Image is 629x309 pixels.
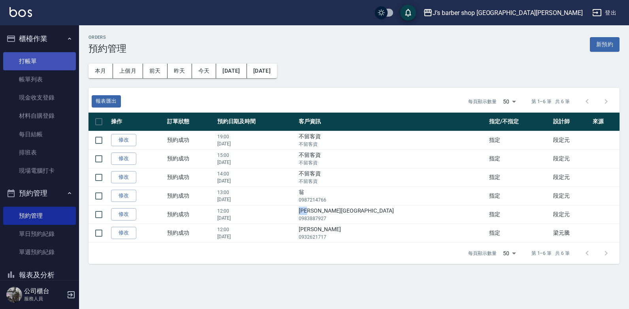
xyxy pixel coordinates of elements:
td: 梁元騰 [551,224,591,242]
a: 排班表 [3,143,76,162]
td: 指定 [487,224,552,242]
a: 修改 [111,190,136,202]
div: J’s barber shop [GEOGRAPHIC_DATA][PERSON_NAME] [433,8,583,18]
p: 12:00 [217,226,295,233]
th: 客戶資訊 [297,113,487,131]
p: 服務人員 [24,295,64,302]
p: 13:00 [217,189,295,196]
a: 預約管理 [3,207,76,225]
td: 指定 [487,131,552,149]
button: 本月 [89,64,113,78]
td: 預約成功 [165,168,215,187]
td: [PERSON_NAME][GEOGRAPHIC_DATA] [297,205,487,224]
button: 報表及分析 [3,265,76,285]
td: 段定元 [551,149,591,168]
p: 不留客資 [299,141,485,148]
button: 新預約 [590,37,620,52]
button: 櫃檯作業 [3,28,76,49]
td: 指定 [487,187,552,205]
div: 50 [500,91,519,112]
p: [DATE] [217,196,295,203]
a: 帳單列表 [3,70,76,89]
h5: 公司櫃台 [24,287,64,295]
button: 預約管理 [3,183,76,203]
p: 不留客資 [299,159,485,166]
p: 14:00 [217,170,295,177]
p: 15:00 [217,152,295,159]
button: [DATE] [247,64,277,78]
td: 指定 [487,168,552,187]
th: 來源 [591,113,620,131]
p: 每頁顯示數量 [468,98,497,105]
th: 指定/不指定 [487,113,552,131]
button: 報表匯出 [92,95,121,107]
td: 預約成功 [165,131,215,149]
td: 不留客資 [297,149,487,168]
td: 預約成功 [165,205,215,224]
p: 不留客資 [299,178,485,185]
p: [DATE] [217,215,295,222]
a: 修改 [111,227,136,239]
td: 段定元 [551,131,591,149]
td: 不留客資 [297,131,487,149]
p: 0932621717 [299,234,485,241]
td: 段定元 [551,168,591,187]
a: 修改 [111,134,136,146]
th: 訂單狀態 [165,113,215,131]
th: 預約日期及時間 [215,113,297,131]
p: [DATE] [217,159,295,166]
a: 每日結帳 [3,125,76,143]
div: 50 [500,243,519,264]
td: 翁 [297,187,487,205]
a: 打帳單 [3,52,76,70]
p: 第 1–6 筆 共 6 筆 [531,250,570,257]
p: [DATE] [217,177,295,185]
a: 單日預約紀錄 [3,225,76,243]
th: 設計師 [551,113,591,131]
td: 段定元 [551,187,591,205]
td: [PERSON_NAME] [297,224,487,242]
p: 12:00 [217,207,295,215]
a: 材料自購登錄 [3,107,76,125]
button: J’s barber shop [GEOGRAPHIC_DATA][PERSON_NAME] [420,5,586,21]
h2: Orders [89,35,126,40]
p: 第 1–6 筆 共 6 筆 [531,98,570,105]
a: 現金收支登錄 [3,89,76,107]
button: 今天 [192,64,217,78]
button: 前天 [143,64,168,78]
td: 不留客資 [297,168,487,187]
a: 新預約 [590,40,620,48]
button: [DATE] [216,64,247,78]
p: 每頁顯示數量 [468,250,497,257]
p: 0983887927 [299,215,485,222]
a: 修改 [111,153,136,165]
button: save [400,5,416,21]
h3: 預約管理 [89,43,126,54]
a: 修改 [111,208,136,220]
td: 指定 [487,149,552,168]
button: 上個月 [113,64,143,78]
th: 操作 [109,113,165,131]
img: Logo [9,7,32,17]
p: 19:00 [217,133,295,140]
a: 修改 [111,171,136,183]
button: 昨天 [168,64,192,78]
p: 0987214766 [299,196,485,203]
td: 指定 [487,205,552,224]
td: 預約成功 [165,149,215,168]
a: 現場電腦打卡 [3,162,76,180]
button: 登出 [589,6,620,20]
p: [DATE] [217,140,295,147]
td: 預約成功 [165,224,215,242]
td: 預約成功 [165,187,215,205]
td: 段定元 [551,205,591,224]
p: [DATE] [217,233,295,240]
a: 單週預約紀錄 [3,243,76,261]
img: Person [6,287,22,303]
